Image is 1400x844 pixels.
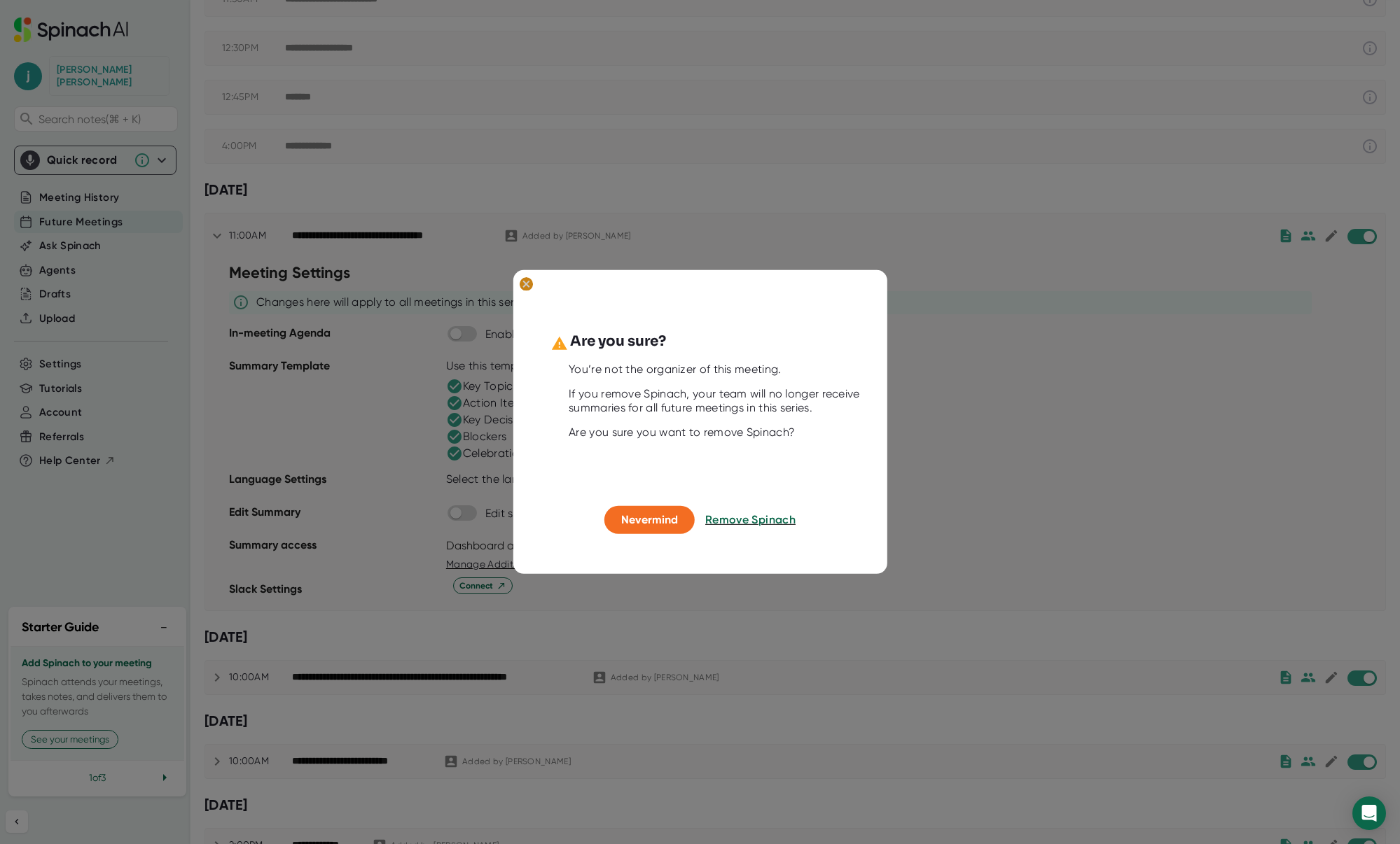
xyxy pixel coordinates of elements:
button: Remove Spinach [705,506,796,534]
div: Open Intercom Messenger [1352,796,1386,830]
div: Are you sure you want to remove Spinach? [569,425,866,439]
span: Remove Spinach [705,513,796,526]
div: You’re not the organizer of this meeting. [569,363,866,377]
div: If you remove Spinach, your team will no longer receive summaries for all future meetings in this... [569,387,866,415]
span: Nevermind [621,513,678,526]
button: Nevermind [604,506,695,534]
